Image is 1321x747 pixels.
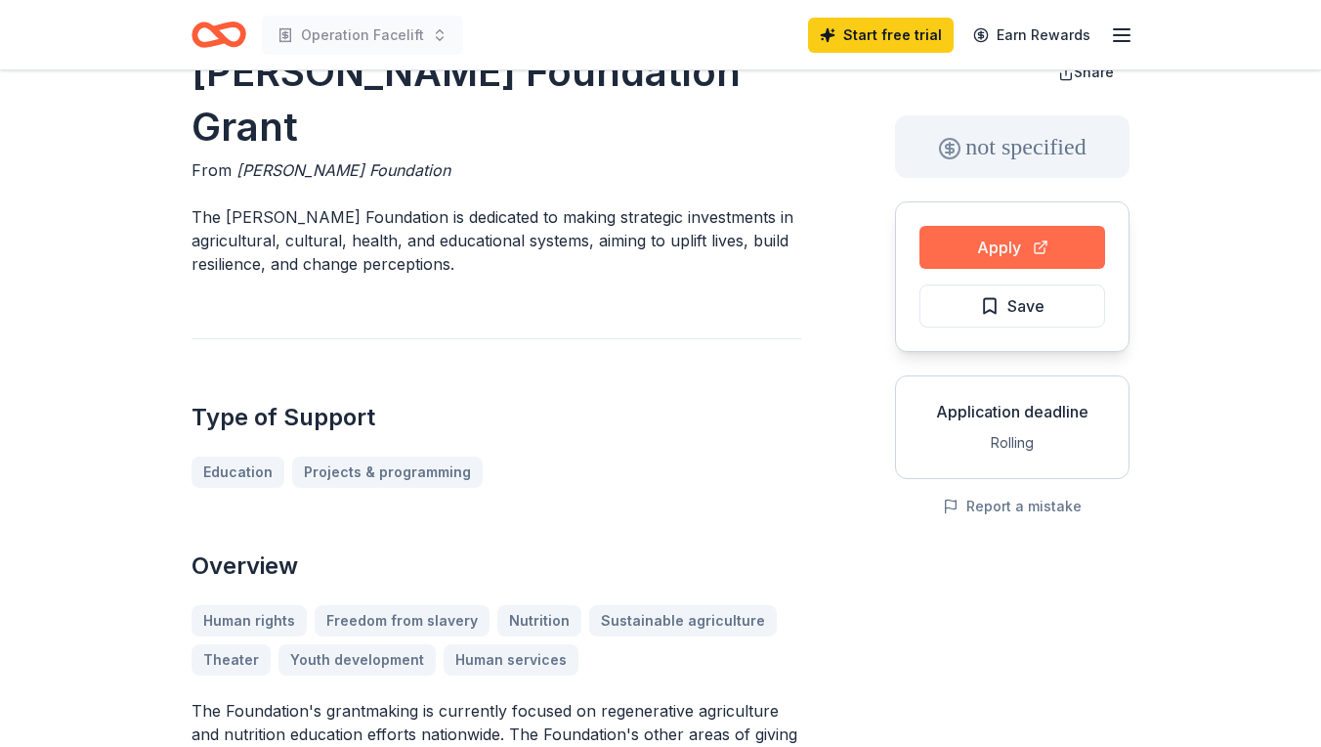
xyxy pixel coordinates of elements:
[262,16,463,55] button: Operation Facelift
[192,205,801,276] p: The [PERSON_NAME] Foundation is dedicated to making strategic investments in agricultural, cultur...
[895,115,1129,178] div: not specified
[912,431,1113,455] div: Rolling
[192,550,801,582] h2: Overview
[192,158,801,182] div: From
[192,45,801,154] h1: [PERSON_NAME] Foundation Grant
[236,160,450,180] span: [PERSON_NAME] Foundation
[919,285,1105,328] button: Save
[912,400,1113,423] div: Application deadline
[808,18,954,53] a: Start free trial
[192,12,246,58] a: Home
[1043,53,1129,92] button: Share
[301,23,424,47] span: Operation Facelift
[919,226,1105,269] button: Apply
[1074,64,1114,80] span: Share
[292,457,483,488] a: Projects & programming
[192,457,284,488] a: Education
[192,402,801,433] h2: Type of Support
[961,18,1102,53] a: Earn Rewards
[943,495,1082,518] button: Report a mistake
[1007,293,1044,319] span: Save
